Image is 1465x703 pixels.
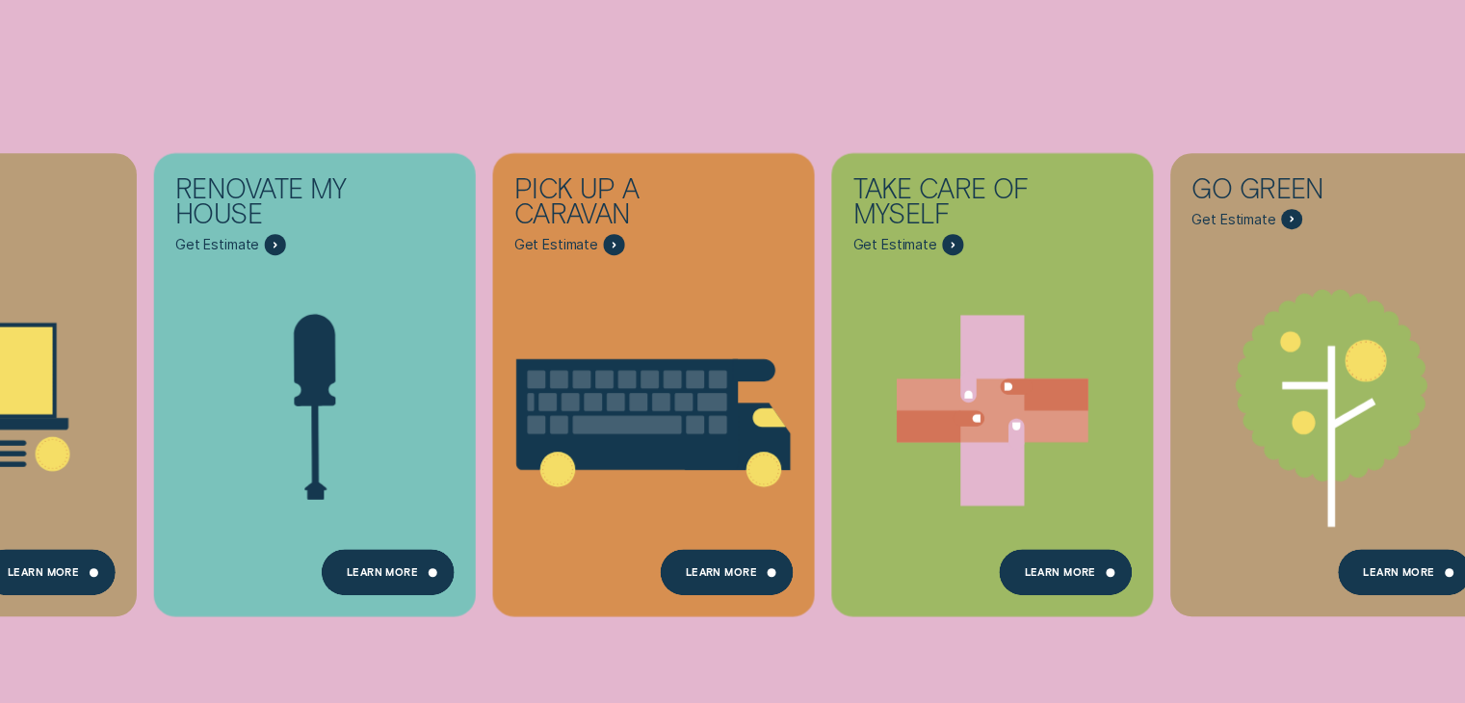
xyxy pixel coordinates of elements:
a: Learn More [660,549,793,595]
a: Renovate My House - Learn more [154,154,476,605]
span: Get Estimate [514,236,598,253]
div: Pick up a caravan [514,175,719,235]
div: Take care of myself [852,175,1058,235]
span: Get Estimate [175,236,259,253]
span: Get Estimate [1191,211,1275,228]
div: Renovate My House [175,175,380,235]
a: Pick up a caravan - Learn more [492,154,814,605]
span: Get Estimate [852,236,936,253]
a: Learn more [999,549,1132,595]
a: Learn more [321,549,454,595]
div: Go green [1191,175,1397,209]
a: Take care of myself - Learn more [831,154,1153,605]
